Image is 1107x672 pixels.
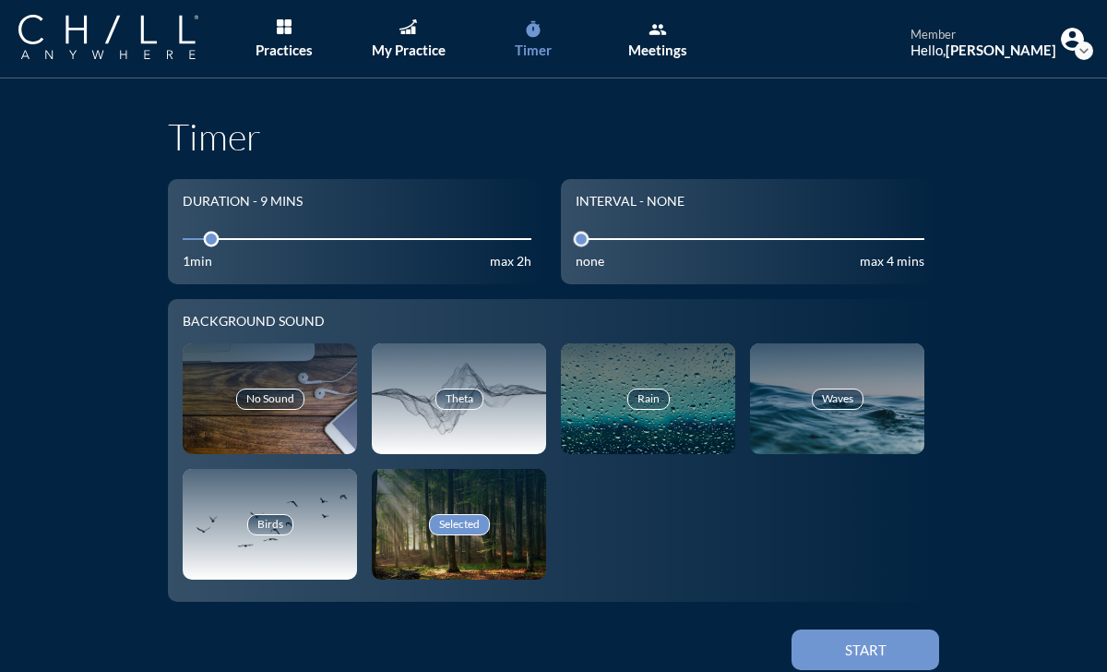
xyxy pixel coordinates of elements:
div: Start [824,642,907,658]
div: My Practice [372,42,446,58]
div: No Sound [236,389,304,409]
div: Meetings [628,42,687,58]
i: expand_more [1075,42,1093,60]
img: List [277,19,292,34]
img: Profile icon [1061,28,1084,51]
a: Company Logo [18,15,235,62]
div: Birds [247,514,293,534]
div: none [576,254,604,270]
div: Theta [435,389,483,409]
i: group [649,20,667,39]
h1: Timer [168,114,939,159]
img: Graph [399,19,416,34]
div: 1min [183,254,212,270]
div: Hello, [911,42,1056,58]
div: Selected [429,514,490,534]
img: Company Logo [18,15,198,59]
div: Timer [515,42,552,58]
div: Interval - None [576,194,684,210]
i: timer [524,20,542,39]
div: Practices [256,42,313,58]
div: max 2h [490,254,531,270]
div: Duration - 9 mins [183,194,303,210]
div: member [911,28,1056,42]
strong: [PERSON_NAME] [946,42,1056,58]
div: Background sound [183,314,924,330]
div: Waves [812,389,863,409]
button: Start [792,630,939,670]
div: max 4 mins [860,254,924,270]
div: Rain [627,389,670,409]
